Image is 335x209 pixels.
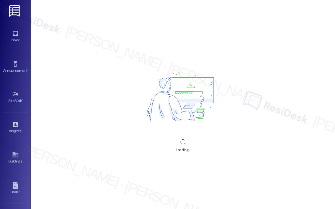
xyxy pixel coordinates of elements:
a: Buildings [3,150,28,166]
div: Loading... [176,147,190,153]
a: Inbox [3,28,28,45]
span: • [27,68,28,72]
span: • [21,128,22,132]
span: • [22,98,23,102]
a: Insights • [3,119,28,136]
a: Leads [3,180,28,197]
a: Site Visit • [3,89,28,106]
img: ResiDesk Logo [9,5,22,17]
